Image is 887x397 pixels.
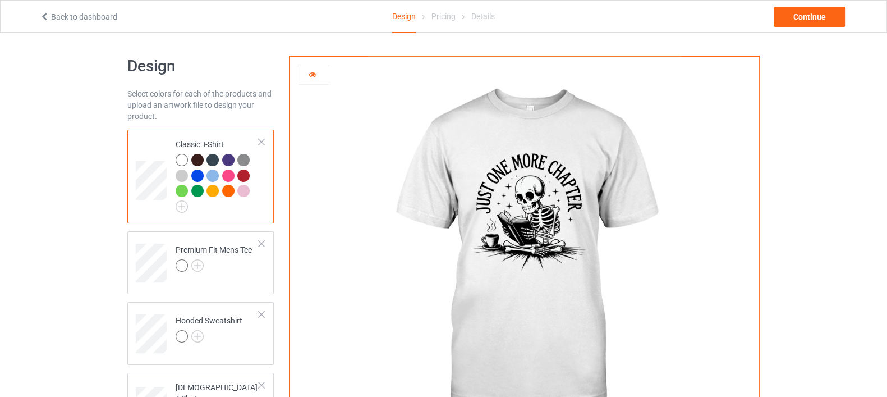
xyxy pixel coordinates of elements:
[127,130,274,223] div: Classic T-Shirt
[774,7,845,27] div: Continue
[392,1,416,33] div: Design
[176,315,242,342] div: Hooded Sweatshirt
[127,88,274,122] div: Select colors for each of the products and upload an artwork file to design your product.
[176,244,252,271] div: Premium Fit Mens Tee
[127,231,274,294] div: Premium Fit Mens Tee
[176,200,188,213] img: svg+xml;base64,PD94bWwgdmVyc2lvbj0iMS4wIiBlbmNvZGluZz0iVVRGLTgiPz4KPHN2ZyB3aWR0aD0iMjJweCIgaGVpZ2...
[191,330,204,343] img: svg+xml;base64,PD94bWwgdmVyc2lvbj0iMS4wIiBlbmNvZGluZz0iVVRGLTgiPz4KPHN2ZyB3aWR0aD0iMjJweCIgaGVpZ2...
[237,154,250,166] img: heather_texture.png
[471,1,495,32] div: Details
[127,56,274,76] h1: Design
[127,302,274,365] div: Hooded Sweatshirt
[191,259,204,272] img: svg+xml;base64,PD94bWwgdmVyc2lvbj0iMS4wIiBlbmNvZGluZz0iVVRGLTgiPz4KPHN2ZyB3aWR0aD0iMjJweCIgaGVpZ2...
[40,12,117,21] a: Back to dashboard
[431,1,456,32] div: Pricing
[176,139,259,209] div: Classic T-Shirt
